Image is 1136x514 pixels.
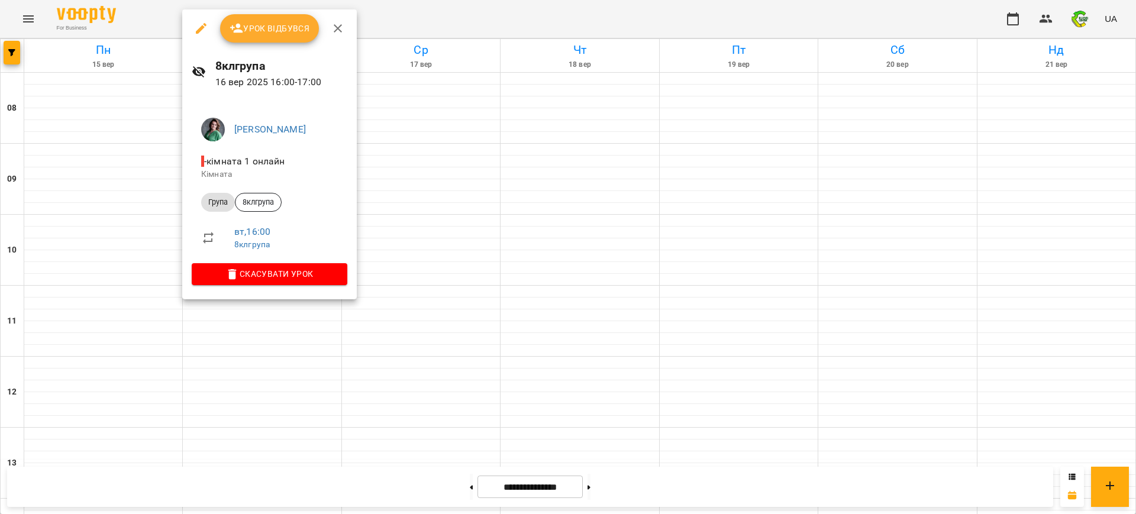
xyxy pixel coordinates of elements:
[215,57,347,75] h6: 8клгрупа
[220,14,319,43] button: Урок відбувся
[201,267,338,281] span: Скасувати Урок
[234,124,306,135] a: [PERSON_NAME]
[201,169,338,180] p: Кімната
[215,75,347,89] p: 16 вер 2025 16:00 - 17:00
[234,240,270,249] a: 8клгрупа
[201,197,235,208] span: Група
[192,263,347,285] button: Скасувати Урок
[201,118,225,141] img: 1ab2756152308257a2fcfda286a8beec.jpeg
[230,21,310,35] span: Урок відбувся
[235,193,282,212] div: 8клгрупа
[235,197,281,208] span: 8клгрупа
[234,226,270,237] a: вт , 16:00
[201,156,288,167] span: - кімната 1 онлайн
